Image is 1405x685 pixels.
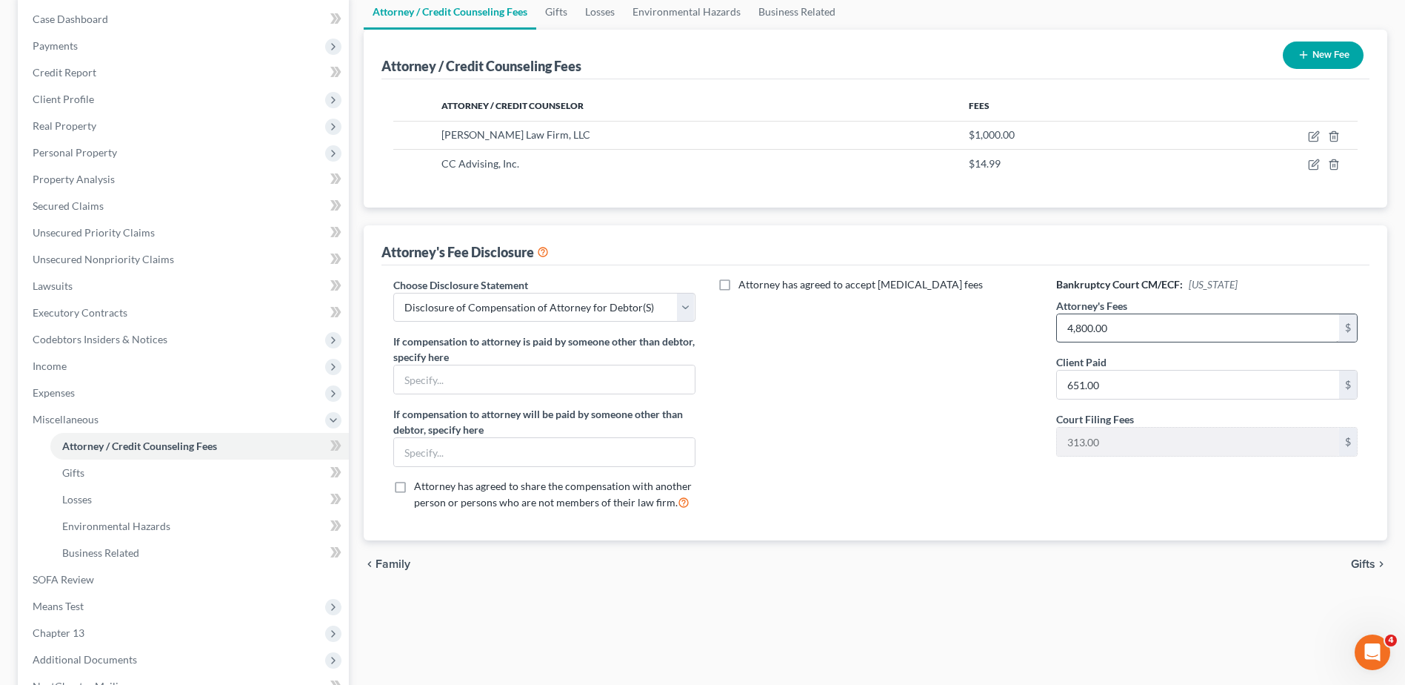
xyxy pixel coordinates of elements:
[1351,558,1375,570] span: Gifts
[376,558,410,570] span: Family
[21,300,349,326] a: Executory Contracts
[33,13,108,25] span: Case Dashboard
[1351,558,1387,570] button: Gifts chevron_right
[62,520,170,532] span: Environmental Hazards
[33,66,96,79] span: Credit Report
[33,600,84,612] span: Means Test
[1385,635,1397,646] span: 4
[33,653,137,666] span: Additional Documents
[33,413,99,426] span: Miscellaneous
[1056,277,1358,292] h6: Bankruptcy Court CM/ECF:
[441,157,519,170] span: CC Advising, Inc.
[1283,42,1364,69] button: New Fee
[33,39,78,52] span: Payments
[33,306,127,319] span: Executory Contracts
[1057,428,1339,456] input: 0.00
[1189,278,1238,291] span: [US_STATE]
[62,546,139,559] span: Business Related
[1339,428,1357,456] div: $
[1056,298,1127,314] label: Attorney's Fees
[50,460,349,486] a: Gifts
[1057,314,1339,342] input: 0.00
[33,173,115,185] span: Property Analysis
[33,360,67,372] span: Income
[62,440,217,452] span: Attorney / Credit Counseling Fees
[33,279,73,292] span: Lawsuits
[21,59,349,86] a: Credit Report
[381,57,581,75] div: Attorney / Credit Counseling Fees
[364,558,376,570] i: chevron_left
[441,100,584,111] span: Attorney / Credit Counselor
[1355,635,1390,670] iframe: Intercom live chat
[738,278,983,291] span: Attorney has agreed to accept [MEDICAL_DATA] fees
[62,466,84,479] span: Gifts
[33,386,75,399] span: Expenses
[1056,354,1107,370] label: Client Paid
[33,253,174,265] span: Unsecured Nonpriority Claims
[62,493,92,506] span: Losses
[21,246,349,273] a: Unsecured Nonpriority Claims
[364,558,410,570] button: chevron_left Family
[393,406,695,437] label: If compensation to attorney will be paid by someone other than debtor, specify here
[50,433,349,460] a: Attorney / Credit Counseling Fees
[33,626,84,639] span: Chapter 13
[381,243,549,261] div: Attorney's Fee Disclosure
[33,333,167,345] span: Codebtors Insiders & Notices
[33,226,155,239] span: Unsecured Priority Claims
[441,128,590,141] span: [PERSON_NAME] Law Firm, LLC
[394,438,694,466] input: Specify...
[33,93,94,105] span: Client Profile
[1375,558,1387,570] i: chevron_right
[50,513,349,540] a: Environmental Hazards
[50,540,349,566] a: Business Related
[33,573,94,586] span: SOFA Review
[969,157,1001,170] span: $14.99
[50,486,349,513] a: Losses
[21,566,349,593] a: SOFA Review
[21,273,349,300] a: Lawsuits
[33,146,117,159] span: Personal Property
[969,128,1015,141] span: $1,000.00
[1057,371,1339,399] input: 0.00
[1339,314,1357,342] div: $
[394,365,694,394] input: Specify...
[33,199,104,212] span: Secured Claims
[969,100,989,111] span: Fees
[393,334,695,365] label: If compensation to attorney is paid by someone other than debtor, specify here
[21,166,349,193] a: Property Analysis
[21,6,349,33] a: Case Dashboard
[1339,371,1357,399] div: $
[21,219,349,246] a: Unsecured Priority Claims
[33,119,96,132] span: Real Property
[393,277,528,293] label: Choose Disclosure Statement
[21,193,349,219] a: Secured Claims
[1056,411,1134,427] label: Court Filing Fees
[414,480,692,509] span: Attorney has agreed to share the compensation with another person or persons who are not members ...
